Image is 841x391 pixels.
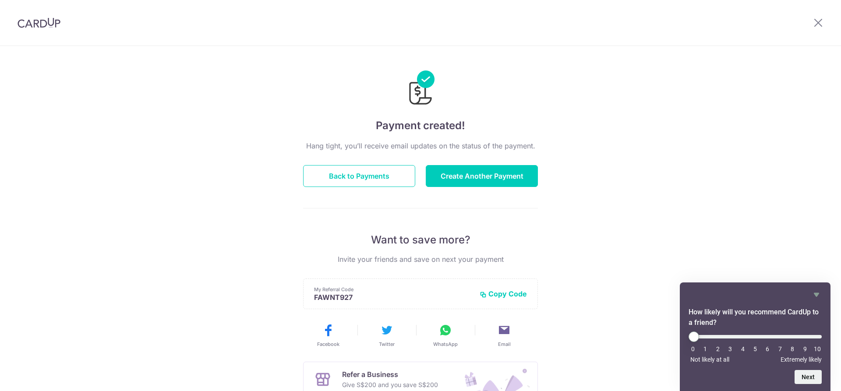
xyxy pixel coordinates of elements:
span: Facebook [317,341,339,348]
button: Create Another Payment [426,165,538,187]
li: 0 [689,345,697,352]
div: How likely will you recommend CardUp to a friend? Select an option from 0 to 10, with 0 being Not... [689,331,822,363]
h2: How likely will you recommend CardUp to a friend? Select an option from 0 to 10, with 0 being Not... [689,307,822,328]
li: 1 [701,345,710,352]
p: Hang tight, you’ll receive email updates on the status of the payment. [303,141,538,151]
button: Facebook [302,323,354,348]
li: 6 [763,345,772,352]
img: Payments [406,70,435,107]
p: Invite your friends and save on next your payment [303,254,538,264]
li: 3 [726,345,735,352]
li: 10 [813,345,822,352]
button: Back to Payments [303,165,415,187]
button: Email [478,323,530,348]
li: 4 [739,345,747,352]
div: How likely will you recommend CardUp to a friend? Select an option from 0 to 10, with 0 being Not... [689,289,822,384]
p: My Referral Code [314,286,473,293]
button: WhatsApp [420,323,471,348]
li: 2 [714,345,722,352]
p: FAWNT927 [314,293,473,302]
span: Not likely at all [690,356,729,363]
p: Refer a Business [342,369,438,380]
span: WhatsApp [433,341,458,348]
button: Hide survey [811,289,822,300]
span: Twitter [379,341,395,348]
li: 5 [751,345,760,352]
li: 9 [801,345,809,352]
li: 7 [776,345,784,352]
button: Copy Code [480,289,527,298]
button: Next question [795,370,822,384]
h4: Payment created! [303,118,538,134]
p: Want to save more? [303,233,538,247]
img: CardUp [18,18,60,28]
span: Extremely likely [781,356,822,363]
button: Twitter [361,323,413,348]
li: 8 [788,345,797,352]
p: Give S$200 and you save S$200 [342,380,438,390]
span: Email [498,341,511,348]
